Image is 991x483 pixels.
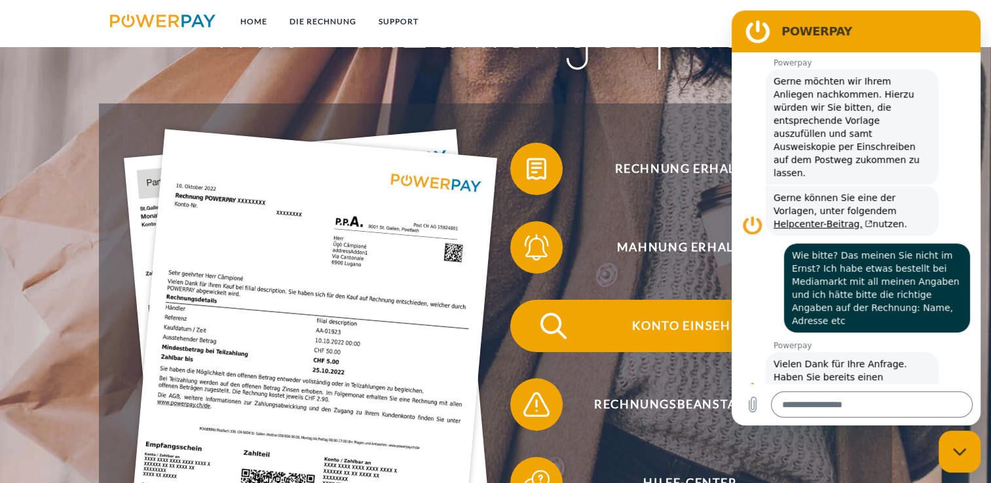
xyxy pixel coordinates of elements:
img: qb_bill.svg [520,152,553,185]
img: qb_warning.svg [520,388,553,421]
a: DIE RECHNUNG [278,10,367,33]
button: Mahnung erhalten? [510,221,851,274]
img: logo-powerpay.svg [110,14,215,27]
span: Rechnung erhalten? [530,143,851,195]
iframe: Messaging-Fenster [732,10,981,425]
img: qb_bell.svg [520,231,553,264]
button: Rechnungsbeanstandung [510,378,851,431]
a: agb [813,10,854,33]
span: Konto einsehen [530,300,851,352]
iframe: Schaltfläche zum Öffnen des Messaging-Fensters; Konversation läuft [939,431,981,473]
span: Mahnung erhalten? [530,221,851,274]
a: Home [229,10,278,33]
button: Konto einsehen [510,300,851,352]
span: Rechnungsbeanstandung [530,378,851,431]
a: SUPPORT [367,10,430,33]
button: Rechnung erhalten? [510,143,851,195]
img: qb_search.svg [537,310,570,342]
